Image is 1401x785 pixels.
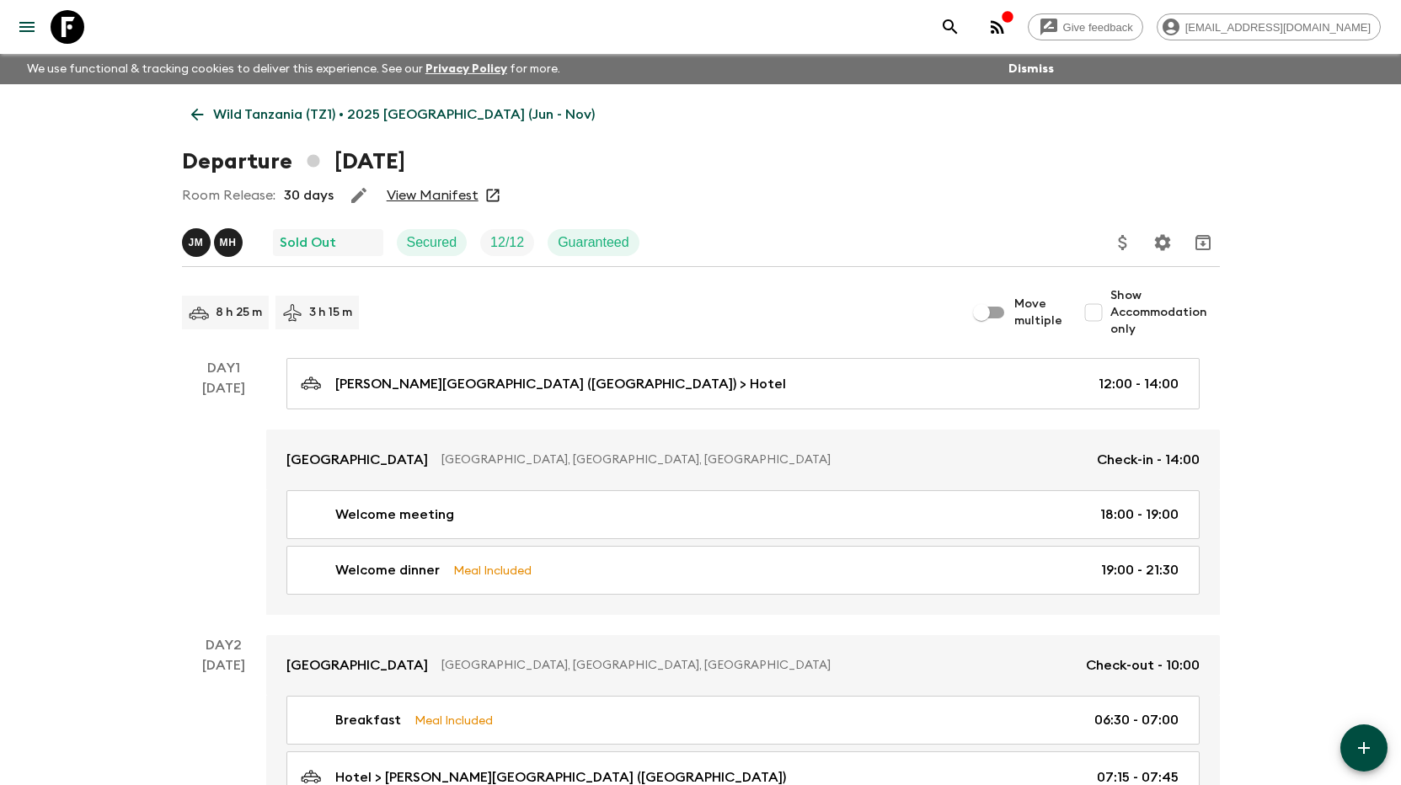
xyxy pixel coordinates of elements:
[1094,710,1179,730] p: 06:30 - 07:00
[286,490,1200,539] a: Welcome meeting18:00 - 19:00
[20,54,567,84] p: We use functional & tracking cookies to deliver this experience. See our for more.
[286,546,1200,595] a: Welcome dinnerMeal Included19:00 - 21:30
[335,374,786,394] p: [PERSON_NAME][GEOGRAPHIC_DATA] ([GEOGRAPHIC_DATA]) > Hotel
[266,635,1220,696] a: [GEOGRAPHIC_DATA][GEOGRAPHIC_DATA], [GEOGRAPHIC_DATA], [GEOGRAPHIC_DATA]Check-out - 10:00
[453,561,532,579] p: Meal Included
[286,358,1200,409] a: [PERSON_NAME][GEOGRAPHIC_DATA] ([GEOGRAPHIC_DATA]) > Hotel12:00 - 14:00
[1004,57,1058,81] button: Dismiss
[1146,226,1179,259] button: Settings
[387,187,479,204] a: View Manifest
[182,98,604,131] a: Wild Tanzania (TZ1) • 2025 [GEOGRAPHIC_DATA] (Jun - Nov)
[309,304,352,321] p: 3 h 15 m
[441,451,1083,468] p: [GEOGRAPHIC_DATA], [GEOGRAPHIC_DATA], [GEOGRAPHIC_DATA]
[335,710,401,730] p: Breakfast
[1157,13,1381,40] div: [EMAIL_ADDRESS][DOMAIN_NAME]
[182,145,405,179] h1: Departure [DATE]
[441,657,1072,674] p: [GEOGRAPHIC_DATA], [GEOGRAPHIC_DATA], [GEOGRAPHIC_DATA]
[1054,21,1142,34] span: Give feedback
[425,63,507,75] a: Privacy Policy
[280,232,336,253] p: Sold Out
[414,711,493,729] p: Meal Included
[933,10,967,44] button: search adventures
[216,304,262,321] p: 8 h 25 m
[213,104,595,125] p: Wild Tanzania (TZ1) • 2025 [GEOGRAPHIC_DATA] (Jun - Nov)
[1100,505,1179,525] p: 18:00 - 19:00
[335,505,454,525] p: Welcome meeting
[1186,226,1220,259] button: Archive (Completed, Cancelled or Unsynced Departures only)
[1097,450,1200,470] p: Check-in - 14:00
[558,232,629,253] p: Guaranteed
[480,229,534,256] div: Trip Fill
[407,232,457,253] p: Secured
[10,10,44,44] button: menu
[286,696,1200,745] a: BreakfastMeal Included06:30 - 07:00
[335,560,440,580] p: Welcome dinner
[490,232,524,253] p: 12 / 12
[397,229,468,256] div: Secured
[1086,655,1200,676] p: Check-out - 10:00
[1110,287,1220,338] span: Show Accommodation only
[266,430,1220,490] a: [GEOGRAPHIC_DATA][GEOGRAPHIC_DATA], [GEOGRAPHIC_DATA], [GEOGRAPHIC_DATA]Check-in - 14:00
[202,378,245,615] div: [DATE]
[182,185,275,206] p: Room Release:
[1099,374,1179,394] p: 12:00 - 14:00
[1106,226,1140,259] button: Update Price, Early Bird Discount and Costs
[182,358,266,378] p: Day 1
[286,450,428,470] p: [GEOGRAPHIC_DATA]
[189,236,204,249] p: J M
[182,233,246,247] span: Joachim Mukungu, Mbasha Halfani
[182,228,246,257] button: JMMH
[182,635,266,655] p: Day 2
[286,655,428,676] p: [GEOGRAPHIC_DATA]
[1176,21,1380,34] span: [EMAIL_ADDRESS][DOMAIN_NAME]
[284,185,334,206] p: 30 days
[1014,296,1063,329] span: Move multiple
[1101,560,1179,580] p: 19:00 - 21:30
[220,236,237,249] p: M H
[1028,13,1143,40] a: Give feedback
